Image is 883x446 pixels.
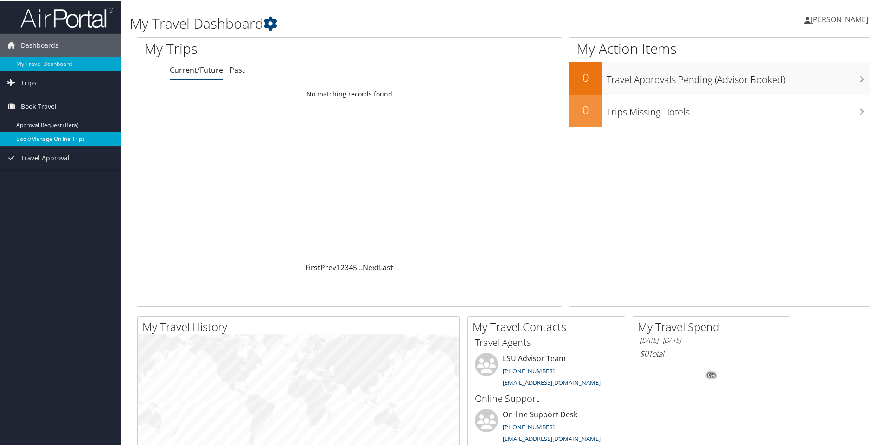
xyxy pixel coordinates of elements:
a: Last [379,261,393,272]
h1: My Trips [144,38,378,57]
li: LSU Advisor Team [470,352,622,390]
a: Prev [320,261,336,272]
h3: Online Support [475,391,618,404]
span: Travel Approval [21,146,70,169]
span: [PERSON_NAME] [811,13,868,24]
li: On-line Support Desk [470,408,622,446]
a: [PERSON_NAME] [804,5,877,32]
h1: My Action Items [569,38,870,57]
h6: Total [640,348,783,358]
a: 0Trips Missing Hotels [569,94,870,126]
span: Dashboards [21,33,58,56]
h6: [DATE] - [DATE] [640,335,783,344]
a: [EMAIL_ADDRESS][DOMAIN_NAME] [503,433,601,442]
tspan: 0% [708,372,715,377]
a: Next [363,261,379,272]
a: Past [230,64,245,74]
td: No matching records found [137,85,562,102]
a: 0Travel Approvals Pending (Advisor Booked) [569,61,870,94]
h2: My Travel History [142,318,459,334]
span: Trips [21,70,37,94]
a: Current/Future [170,64,223,74]
span: … [357,261,363,272]
a: [PHONE_NUMBER] [503,422,555,430]
h2: 0 [569,69,602,84]
h2: 0 [569,101,602,117]
h2: My Travel Spend [638,318,790,334]
a: [EMAIL_ADDRESS][DOMAIN_NAME] [503,377,601,386]
h1: My Travel Dashboard [130,13,628,32]
a: 2 [340,261,345,272]
span: $0 [640,348,648,358]
a: 3 [345,261,349,272]
h2: My Travel Contacts [473,318,625,334]
img: airportal-logo.png [20,6,113,28]
a: First [305,261,320,272]
a: 4 [349,261,353,272]
a: 1 [336,261,340,272]
span: Book Travel [21,94,57,117]
h3: Travel Agents [475,335,618,348]
a: 5 [353,261,357,272]
a: [PHONE_NUMBER] [503,366,555,374]
h3: Travel Approvals Pending (Advisor Booked) [607,68,870,85]
h3: Trips Missing Hotels [607,100,870,118]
